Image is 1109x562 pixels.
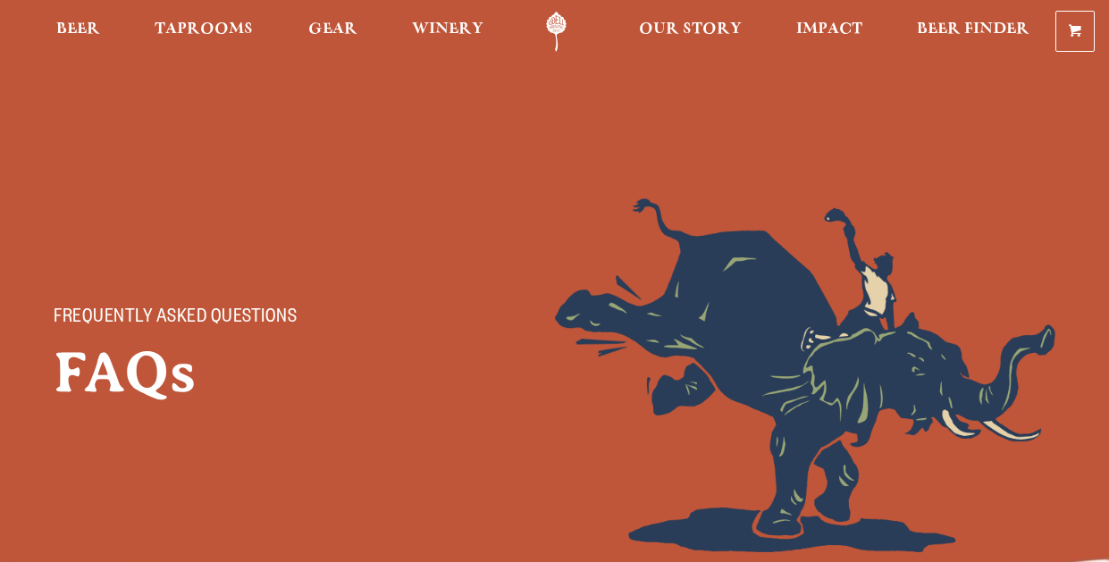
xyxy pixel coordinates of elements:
[54,308,447,330] p: FREQUENTLY ASKED QUESTIONS
[905,12,1041,52] a: Beer Finder
[639,22,742,37] span: Our Story
[555,198,1056,551] img: Foreground404
[54,340,483,405] h2: FAQs
[627,12,753,52] a: Our Story
[400,12,495,52] a: Winery
[917,22,1029,37] span: Beer Finder
[45,12,112,52] a: Beer
[297,12,369,52] a: Gear
[155,22,253,37] span: Taprooms
[523,12,590,52] a: Odell Home
[785,12,874,52] a: Impact
[56,22,100,37] span: Beer
[796,22,862,37] span: Impact
[412,22,483,37] span: Winery
[308,22,357,37] span: Gear
[143,12,265,52] a: Taprooms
